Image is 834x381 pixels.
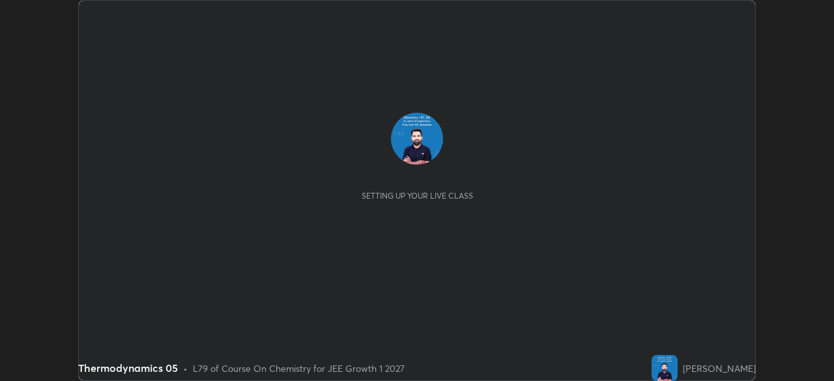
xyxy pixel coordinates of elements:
div: Setting up your live class [362,191,473,201]
img: 5d08488de79a497091e7e6dfb017ba0b.jpg [652,355,678,381]
div: Thermodynamics 05 [78,360,178,376]
div: [PERSON_NAME] [683,361,756,375]
img: 5d08488de79a497091e7e6dfb017ba0b.jpg [391,113,443,165]
div: L79 of Course On Chemistry for JEE Growth 1 2027 [193,361,405,375]
div: • [183,361,188,375]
